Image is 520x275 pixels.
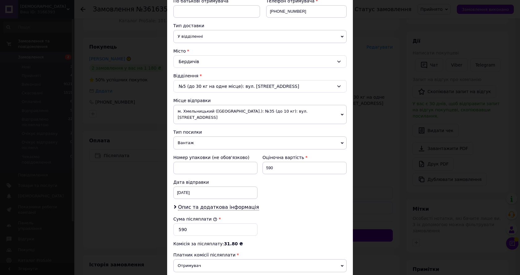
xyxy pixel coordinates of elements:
[173,259,347,272] span: Отримувач
[224,241,243,246] span: 31.80 ₴
[173,80,347,92] div: №5 (до 30 кг на одне місце): вул. [STREET_ADDRESS]
[173,179,258,185] div: Дата відправки
[173,98,211,103] span: Місце відправки
[173,130,202,135] span: Тип посилки
[173,252,236,257] span: Платник комісії післяплати
[262,154,347,161] div: Оціночна вартість
[173,55,347,68] div: Бердичів
[173,48,347,54] div: Місто
[173,105,347,124] span: м. Хмельницький ([GEOGRAPHIC_DATA].): №35 (до 10 кг): вул. [STREET_ADDRESS]
[178,204,259,210] span: Опис та додаткова інформація
[173,30,347,43] span: У відділенні
[173,136,347,149] span: Вантаж
[173,217,217,221] label: Сума післяплати
[173,23,204,28] span: Тип доставки
[266,5,347,18] input: +380
[173,241,347,247] div: Комісія за післяплату:
[173,73,347,79] div: Відділення
[173,154,258,161] div: Номер упаковки (не обов'язково)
